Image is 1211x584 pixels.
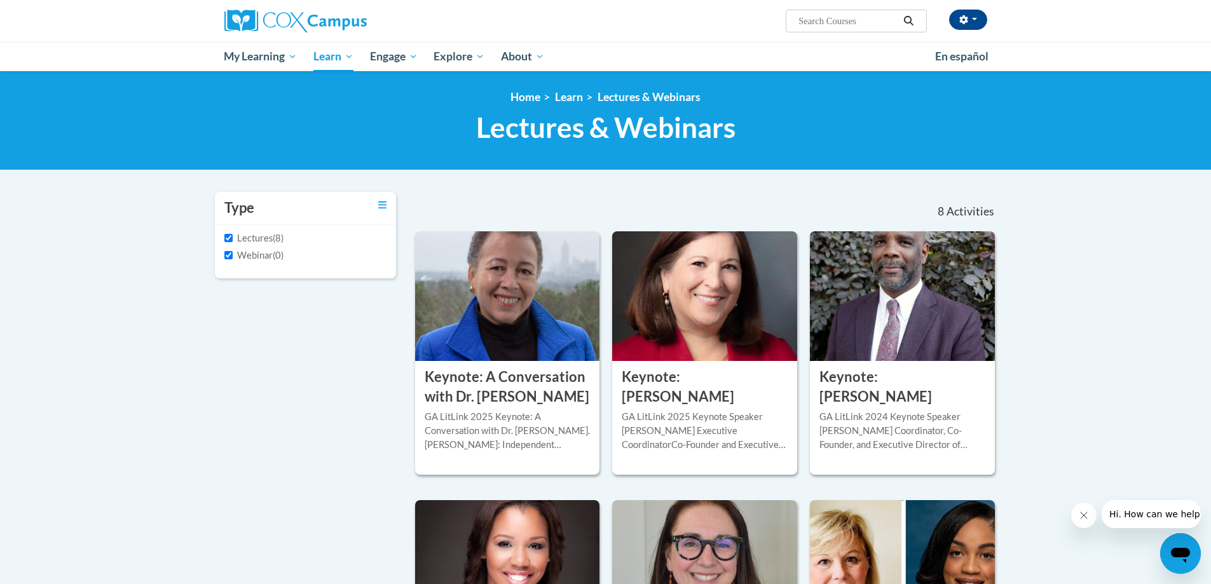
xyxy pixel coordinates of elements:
span: About [501,49,544,64]
span: Explore [434,49,484,64]
a: Explore [425,42,493,71]
a: Toggle collapse [378,198,387,212]
h3: Keynote: [PERSON_NAME] [622,367,788,407]
h3: Keynote: [PERSON_NAME] [819,367,985,407]
span: Engage [370,49,418,64]
img: Course Logo [415,231,600,361]
span: (8) [273,233,284,243]
a: My Learning [216,42,306,71]
a: Course Logo Keynote: [PERSON_NAME]GA LitLink 2024 Keynote Speaker [PERSON_NAME] Coordinator, Co-F... [810,231,995,475]
a: Engage [362,42,426,71]
span: Hi. How can we help? [8,9,103,19]
span: (0) [273,250,284,261]
div: GA LitLink 2024 Keynote Speaker [PERSON_NAME] Coordinator, Co-Founder, and Executive Director of ... [819,410,985,452]
label: Webinar [224,248,273,262]
input: Search Courses [797,13,899,29]
iframe: Button to launch messaging window [1160,533,1201,574]
a: Learn [305,42,362,71]
button: Account Settings [949,10,987,30]
h3: Keynote: A Conversation with Dr. [PERSON_NAME] [425,367,591,407]
a: Lectures & Webinars [598,90,701,104]
span: 8 [938,205,944,219]
span: Lectures & Webinars [476,111,735,144]
button: Search [899,13,918,29]
a: En español [927,43,997,70]
span: Learn [313,49,353,64]
span: Activities [947,205,994,219]
a: Learn [555,90,583,104]
iframe: Message from company [1102,500,1201,528]
a: Cox Campus [224,10,466,32]
label: Lectures [224,231,273,245]
div: Main menu [205,42,1006,71]
a: Course Logo Keynote: A Conversation with Dr. [PERSON_NAME]GA LitLink 2025 Keynote: A Conversation... [415,231,600,475]
div: GA LitLink 2025 Keynote: A Conversation with Dr. [PERSON_NAME]. [PERSON_NAME]: Independent Consul... [425,410,591,452]
img: Course Logo [612,231,797,361]
span: En español [935,50,989,63]
img: Course Logo [810,231,995,361]
div: GA LitLink 2025 Keynote Speaker [PERSON_NAME] Executive CoordinatorCo-Founder and Executive Direc... [622,410,788,452]
a: Home [510,90,540,104]
a: About [493,42,552,71]
h3: Type [224,198,254,218]
iframe: Close message [1071,503,1097,528]
img: Cox Campus [224,10,367,32]
a: Course Logo Keynote: [PERSON_NAME]GA LitLink 2025 Keynote Speaker [PERSON_NAME] Executive Coordin... [612,231,797,475]
span: My Learning [224,49,297,64]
